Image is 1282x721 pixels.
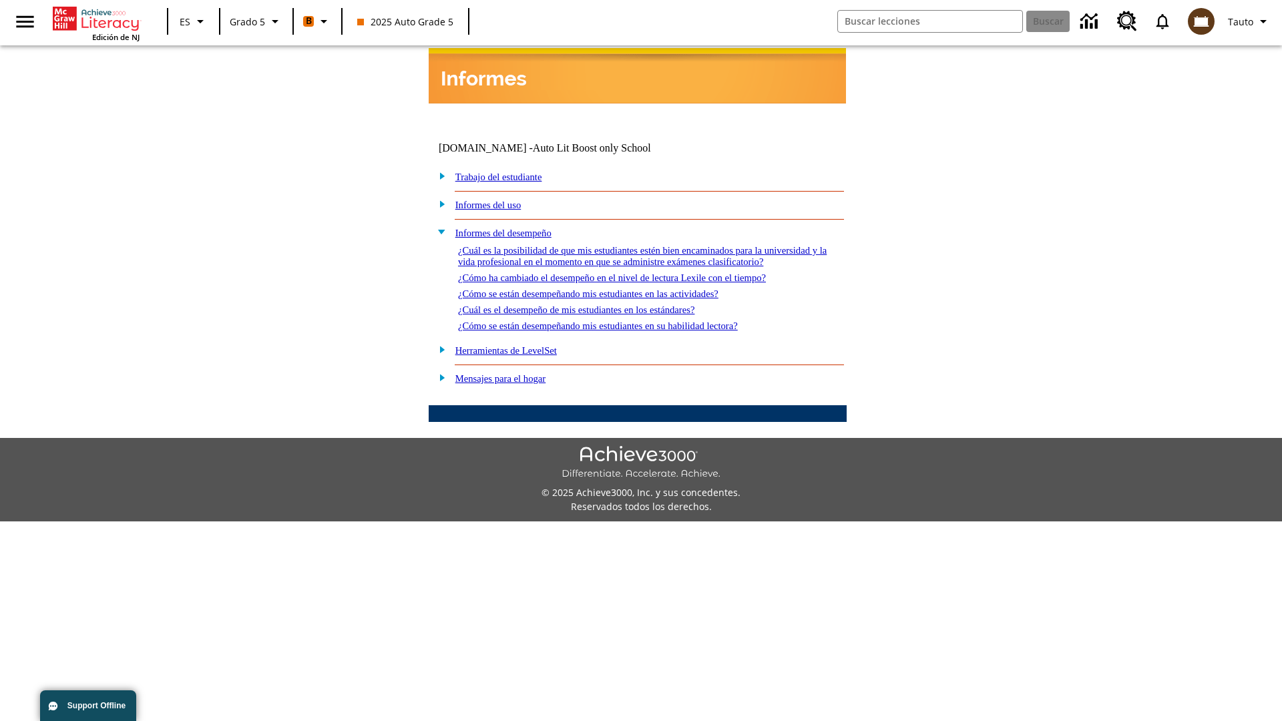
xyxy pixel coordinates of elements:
img: plus.gif [432,170,446,182]
a: ¿Cuál es el desempeño de mis estudiantes en los estándares? [458,304,695,315]
button: Abrir el menú lateral [5,2,45,41]
span: Support Offline [67,701,126,710]
img: minus.gif [432,226,446,238]
img: Achieve3000 Differentiate Accelerate Achieve [562,446,720,480]
input: Buscar campo [838,11,1022,32]
a: Centro de información [1072,3,1109,40]
img: avatar image [1188,8,1215,35]
button: Lenguaje: ES, Selecciona un idioma [172,9,215,33]
a: ¿Cómo se están desempeñando mis estudiantes en las actividades? [458,288,718,299]
a: ¿Cómo se están desempeñando mis estudiantes en su habilidad lectora? [458,320,738,331]
nobr: Auto Lit Boost only School [533,142,651,154]
a: Informes del uso [455,200,521,210]
button: Escoja un nuevo avatar [1180,4,1223,39]
a: Centro de recursos, Se abrirá en una pestaña nueva. [1109,3,1145,39]
a: Herramientas de LevelSet [455,345,557,356]
span: B [306,13,312,29]
img: plus.gif [432,343,446,355]
img: plus.gif [432,371,446,383]
a: Notificaciones [1145,4,1180,39]
button: Perfil/Configuración [1223,9,1277,33]
div: Portada [53,4,140,42]
a: ¿Cómo ha cambiado el desempeño en el nivel de lectura Lexile con el tiempo? [458,272,766,283]
a: ¿Cuál es la posibilidad de que mis estudiantes estén bien encaminados para la universidad y la vi... [458,245,827,267]
img: plus.gif [432,198,446,210]
a: Mensajes para el hogar [455,373,546,384]
span: 2025 Auto Grade 5 [357,15,453,29]
button: Boost El color de la clase es anaranjado. Cambiar el color de la clase. [298,9,337,33]
span: Tauto [1228,15,1253,29]
span: Grado 5 [230,15,265,29]
span: Edición de NJ [92,32,140,42]
button: Grado: Grado 5, Elige un grado [224,9,288,33]
td: [DOMAIN_NAME] - [439,142,684,154]
button: Support Offline [40,690,136,721]
img: header [429,48,846,103]
a: Trabajo del estudiante [455,172,542,182]
span: ES [180,15,190,29]
a: Informes del desempeño [455,228,552,238]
